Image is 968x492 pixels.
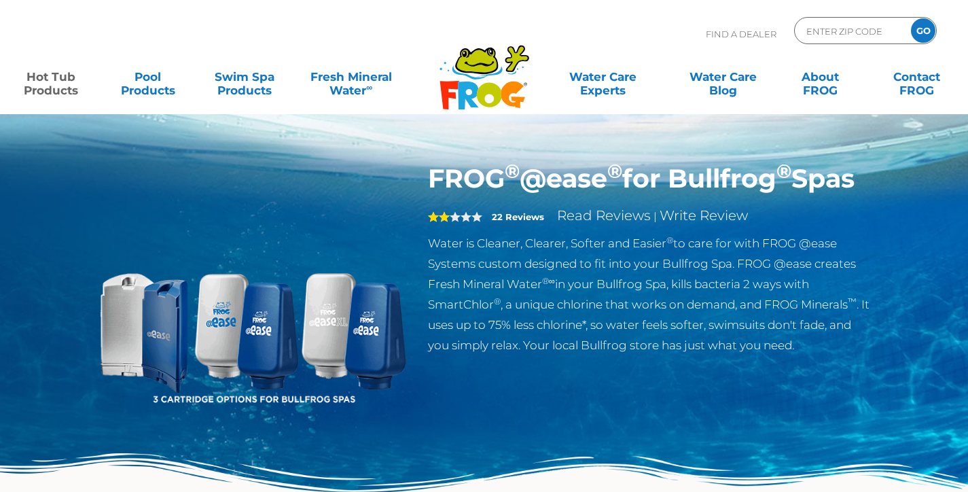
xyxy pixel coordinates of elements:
a: AboutFROG [783,63,858,90]
a: Water CareExperts [542,63,664,90]
p: Find A Dealer [706,17,776,51]
span: 2 [428,211,450,222]
sup: ® [607,159,622,183]
a: Read Reviews [557,207,651,224]
sup: ™ [848,296,857,306]
sup: ® [776,159,791,183]
a: Swim SpaProducts [207,63,283,90]
img: Frog Products Logo [432,27,537,110]
sup: ® [505,159,520,183]
p: Water is Cleaner, Clearer, Softer and Easier to care for with FROG @ease Systems custom designed ... [428,233,872,355]
a: Hot TubProducts [14,63,89,90]
a: ContactFROG [879,63,954,90]
input: GO [911,18,935,43]
sup: ® [494,296,501,306]
sup: ∞ [366,82,372,92]
a: Write Review [660,207,748,224]
sup: ® [666,235,673,245]
strong: 22 Reviews [492,211,544,222]
span: | [653,210,657,223]
a: PoolProducts [110,63,185,90]
a: Water CareBlog [685,63,761,90]
a: Fresh MineralWater∞ [304,63,398,90]
sup: ®∞ [542,276,555,286]
img: bullfrog-product-hero.png [97,163,408,474]
h1: FROG @ease for Bullfrog Spas [428,163,872,194]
